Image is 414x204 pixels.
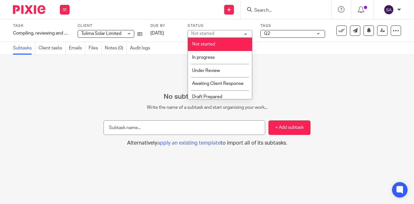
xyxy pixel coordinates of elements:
[69,42,85,55] a: Emails
[81,31,121,36] span: Tulima Solar Limited
[78,23,142,28] label: Client
[157,140,221,146] span: apply an existing template
[13,5,45,14] img: Pixie
[264,31,270,36] span: Q2
[13,42,35,55] a: Subtasks
[191,31,214,36] div: Not started
[13,30,70,36] div: Compiling, reviewing and filing PumpUp project and TulimaSolar's accountabilities
[13,23,70,28] label: Task
[150,31,164,36] span: [DATE]
[13,30,70,36] div: Compiling, reviewing and filing PumpUp project and TulimaSolar&#39;s accountabilities
[105,42,127,55] a: Notes (0)
[384,5,394,15] img: svg%3E
[103,93,310,101] h2: No subtasks created so far.
[103,140,310,147] button: Alternativelyapply an existing templateto import all of its subtasks.
[268,120,310,135] button: + Add subtask
[192,42,215,46] span: Not started
[192,81,244,86] span: Awaiting Client Response
[130,42,153,55] a: Audit logs
[150,23,180,28] label: Due by
[192,68,220,73] span: Under Review
[89,42,102,55] a: Files
[260,23,325,28] label: Tags
[103,104,310,111] p: Write the name of a subtask and start organising your work...
[192,55,215,60] span: In progress
[254,8,312,14] input: Search
[188,23,252,28] label: Status
[103,120,265,135] input: Subtask name...
[192,95,222,99] span: Draft Prepared
[38,42,66,55] a: Client tasks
